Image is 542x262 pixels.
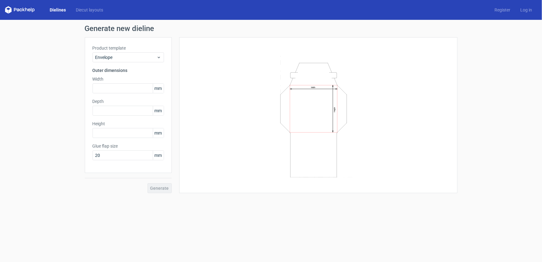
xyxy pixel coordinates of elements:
[311,86,315,88] text: Width
[95,54,157,60] span: Envelope
[85,25,458,32] h1: Generate new dieline
[153,84,164,93] span: mm
[515,7,537,13] a: Log in
[153,106,164,115] span: mm
[93,76,164,82] label: Width
[93,45,164,51] label: Product template
[71,7,108,13] a: Diecut layouts
[93,98,164,104] label: Depth
[45,7,71,13] a: Dielines
[490,7,515,13] a: Register
[93,67,164,73] h3: Outer dimensions
[153,128,164,138] span: mm
[93,143,164,149] label: Glue flap size
[153,151,164,160] span: mm
[93,121,164,127] label: Height
[333,107,336,112] text: Height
